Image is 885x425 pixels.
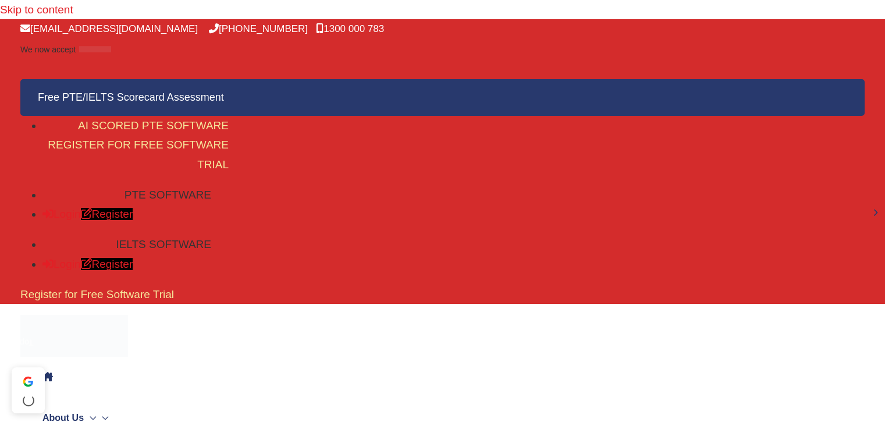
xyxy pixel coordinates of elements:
[20,315,128,357] img: cropped-ew-logo
[316,23,384,34] a: 1300 000 783
[20,40,76,59] span: We now accept
[81,258,133,270] a: Register
[42,258,81,270] a: Login
[20,23,198,34] a: [EMAIL_ADDRESS][DOMAIN_NAME]
[20,288,174,300] a: Register for Free Software Trial
[20,116,865,304] aside: Header Widget 1
[42,235,211,254] li: IELTS SOFTWARE
[42,208,81,220] a: Login
[209,23,308,34] a: [PHONE_NUMBER]
[48,119,229,171] a: AI SCORED PTE SOFTWARE REGISTER FOR FREE SOFTWARE TRIAL
[79,46,111,52] img: Afterpay-Logo
[42,185,211,204] li: PTE SOFTWARE
[14,338,36,385] span: Scroll to Top
[81,208,133,220] a: Register
[20,79,865,116] a: Free PTE/IELTS Scorecard Assessment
